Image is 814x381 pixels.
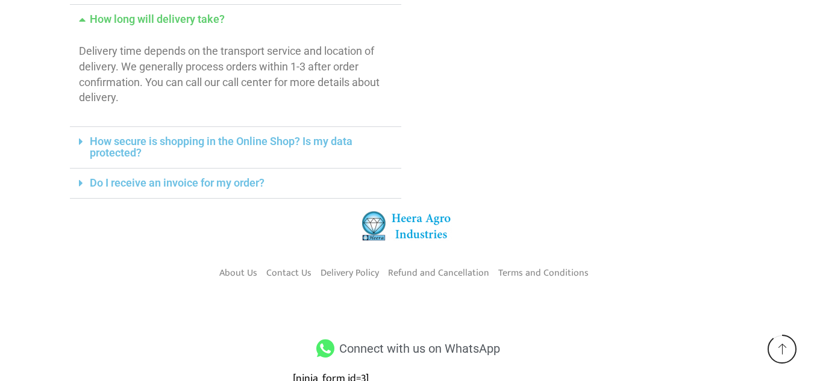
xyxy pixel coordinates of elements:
a: About Us [219,263,257,283]
a: How secure is shopping in the Online Shop? Is my data protected? [90,135,352,159]
p: Delivery time depends on the transport service and location of delivery. We generally process ord... [79,43,392,105]
img: heera-logo-84.png [362,211,452,241]
div: How long will delivery take? [70,5,401,34]
span: Connect with us on WhatsApp [336,338,500,359]
a: How long will delivery take? [90,13,225,25]
a: Delivery Policy [321,263,379,283]
div: How secure is shopping in the Online Shop? Is my data protected? [70,127,401,169]
div: Do I receive an invoice for my order? [70,169,401,199]
a: Do I receive an invoice for my order? [90,176,265,189]
a: Refund and Cancellation [388,263,489,283]
div: How long will delivery take? [70,34,401,127]
a: Terms and Conditions [498,263,589,283]
a: Contact Us [266,263,312,283]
